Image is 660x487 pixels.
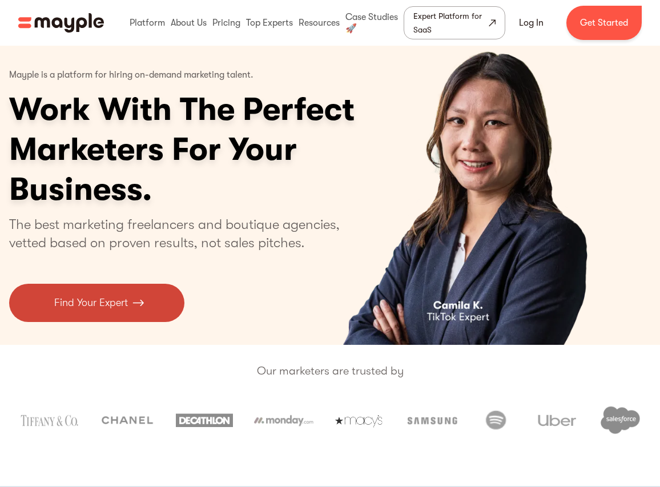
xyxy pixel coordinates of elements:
a: Log In [505,9,557,37]
div: Expert Platform for SaaS [413,9,486,37]
div: 2 of 4 [294,27,651,345]
div: Pricing [210,5,243,41]
p: The best marketing freelancers and boutique agencies, vetted based on proven results, not sales p... [9,215,353,252]
iframe: Chat Widget [454,355,660,487]
a: Expert Platform for SaaS [404,6,505,39]
p: Find Your Expert [54,295,128,311]
div: Top Experts [243,5,296,41]
img: Mayple logo [18,12,104,34]
div: carousel [294,27,651,345]
h1: Work With The Perfect Marketers For Your Business. [9,90,443,210]
div: About Us [168,5,210,41]
div: Platform [127,5,168,41]
a: Get Started [566,6,642,40]
div: Resources [296,5,343,41]
a: home [18,12,104,34]
a: Find Your Expert [9,284,184,322]
p: Mayple is a platform for hiring on-demand marketing talent. [9,61,253,90]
